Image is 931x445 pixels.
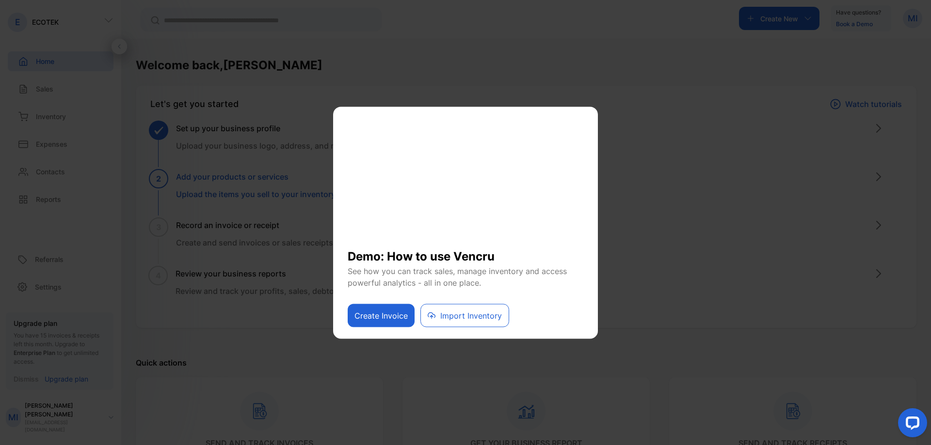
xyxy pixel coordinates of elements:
[348,265,583,288] p: See how you can track sales, manage inventory and access powerful analytics - all in one place.
[348,240,583,265] h1: Demo: How to use Vencru
[890,404,931,445] iframe: LiveChat chat widget
[420,304,509,327] button: Import Inventory
[348,304,415,327] button: Create Invoice
[348,119,583,240] iframe: YouTube video player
